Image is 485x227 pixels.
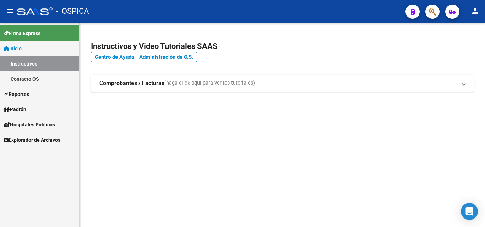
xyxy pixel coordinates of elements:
[4,90,29,98] span: Reportes
[4,136,60,144] span: Explorador de Archivos
[471,7,479,15] mat-icon: person
[4,106,26,113] span: Padrón
[461,203,478,220] div: Open Intercom Messenger
[99,79,164,87] strong: Comprobantes / Facturas
[4,29,40,37] span: Firma Express
[6,7,14,15] mat-icon: menu
[56,4,89,19] span: - OSPICA
[91,75,474,92] mat-expansion-panel-header: Comprobantes / Facturas(haga click aquí para ver los tutoriales)
[4,45,22,52] span: Inicio
[91,52,197,62] a: Centro de Ayuda - Administración de O.S.
[91,40,474,53] h2: Instructivos y Video Tutoriales SAAS
[4,121,55,129] span: Hospitales Públicos
[164,79,255,87] span: (haga click aquí para ver los tutoriales)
